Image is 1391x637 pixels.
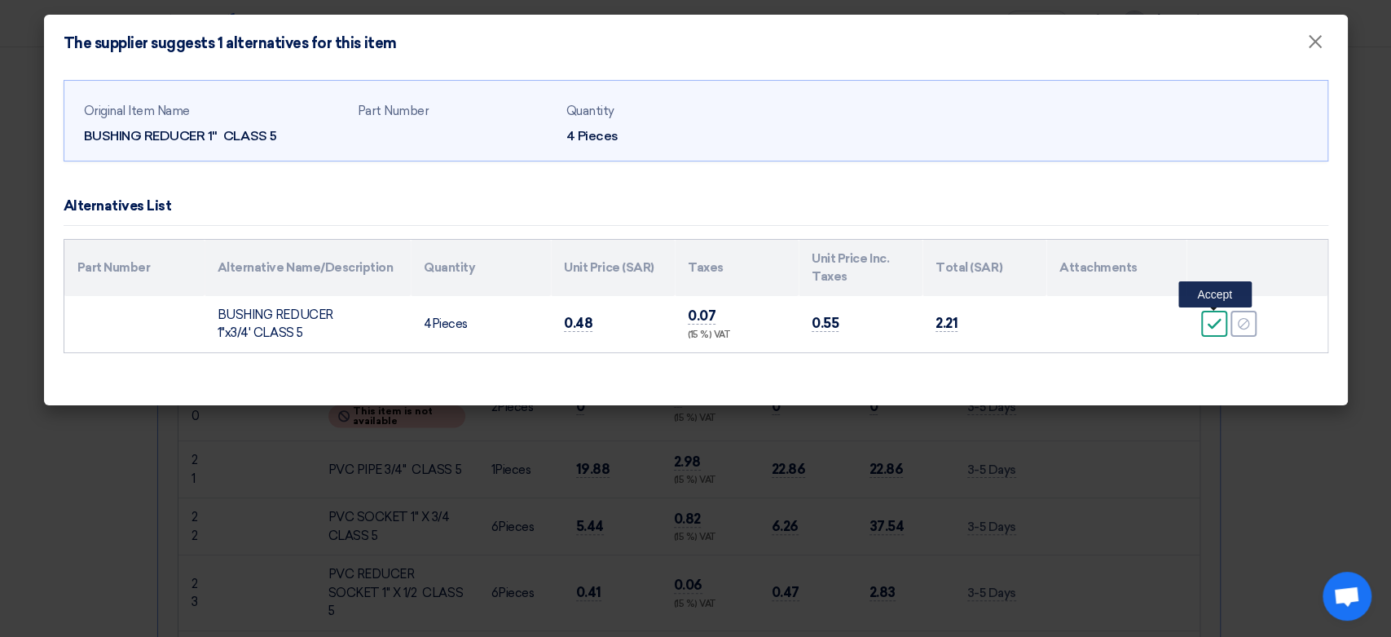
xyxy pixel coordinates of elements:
[1294,26,1336,59] button: Close
[1046,240,1186,296] th: Attachments
[411,240,551,296] th: Quantity
[64,34,397,52] h4: The supplier suggests 1 alternatives for this item
[205,296,411,352] td: BUSHING REDUCER 1"x3/4' CLASS 5
[564,315,592,332] span: 0.48
[1307,29,1323,62] span: ×
[566,126,762,146] div: 4 Pieces
[424,316,432,331] span: 4
[799,240,922,296] th: Unit Price Inc. Taxes
[64,196,172,217] div: Alternatives List
[935,315,957,332] span: 2.21
[688,307,715,325] span: 0.07
[675,240,799,296] th: Taxes
[358,102,553,121] div: Part Number
[566,102,762,121] div: Quantity
[84,126,345,146] div: BUSHING REDUCER 1" CLASS 5
[922,240,1046,296] th: Total (SAR)
[551,240,675,296] th: Unit Price (SAR)
[64,240,205,296] th: Part Number
[812,315,839,332] span: 0.55
[205,240,411,296] th: Alternative Name/Description
[411,296,551,352] td: Pieces
[688,329,786,343] div: (15 %) VAT
[1323,572,1371,621] a: Open chat
[1178,281,1252,307] div: Accept
[84,102,345,121] div: Original Item Name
